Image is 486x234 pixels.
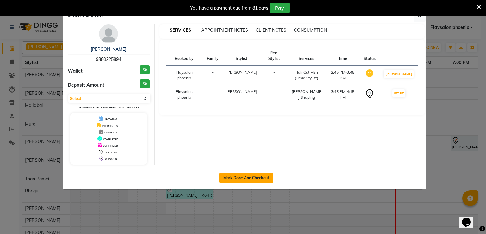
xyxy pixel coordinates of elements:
[459,209,480,228] iframe: chat widget
[256,27,286,33] span: CLIENT NOTES
[105,158,117,161] span: CHECK-IN
[166,85,203,104] td: Playsalon phoenix
[261,46,288,66] th: Req. Stylist
[270,3,290,13] button: Pay
[203,46,222,66] th: Family
[167,25,194,36] span: SERVICES
[99,24,118,43] img: avatar
[96,56,121,62] span: 9880225894
[360,46,379,66] th: Status
[326,66,360,85] td: 2:45 PM-3:45 PM
[104,118,117,121] span: UPCOMING
[166,66,203,85] td: Playsalon phoenix
[78,106,140,109] small: Change in status will apply to all services.
[392,89,405,97] button: START
[103,138,118,141] span: COMPLETED
[291,69,322,81] div: Hair Cut Men (Head Stylist)
[226,89,257,94] span: [PERSON_NAME]
[326,85,360,104] td: 3:45 PM-4:15 PM
[104,151,118,154] span: TENTATIVE
[219,173,273,183] button: Mark Done And Checkout
[166,46,203,66] th: Booked by
[384,70,414,78] button: [PERSON_NAME]
[103,144,118,147] span: CONFIRMED
[291,89,322,100] div: [PERSON_NAME] Shaping
[102,124,119,127] span: IN PROGRESS
[190,5,268,11] div: You have a payment due from 81 days
[261,66,288,85] td: -
[140,79,150,88] h3: ₹0
[294,27,327,33] span: CONSUMPTION
[288,46,326,66] th: Services
[104,131,117,134] span: DROPPED
[203,85,222,104] td: -
[201,27,248,33] span: APPOINTMENT NOTES
[326,46,360,66] th: Time
[222,46,261,66] th: Stylist
[203,66,222,85] td: -
[68,81,104,89] span: Deposit Amount
[226,70,257,75] span: [PERSON_NAME]
[140,65,150,75] h3: ₹0
[261,85,288,104] td: -
[91,46,126,52] a: [PERSON_NAME]
[68,68,83,75] span: Wallet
